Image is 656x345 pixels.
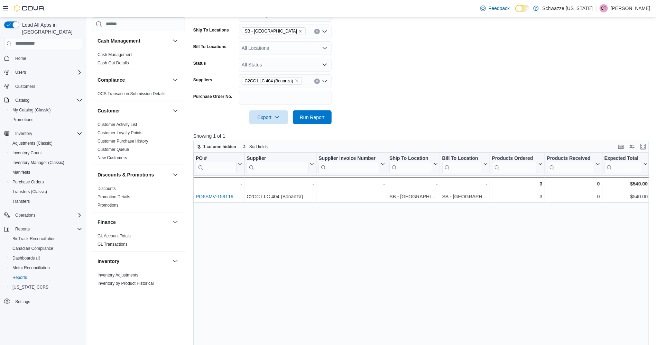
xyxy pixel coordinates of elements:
div: - [318,180,385,188]
p: Schwazze [US_STATE] [542,4,593,12]
span: Metrc Reconciliation [10,264,82,272]
span: Settings [12,297,82,306]
div: $540.00 [604,192,648,201]
h3: Finance [98,219,116,226]
button: Compliance [98,76,170,83]
span: Manifests [12,170,30,175]
a: Customers [12,82,38,91]
span: Customers [12,82,82,91]
span: Reports [15,226,30,232]
span: BioTrack Reconciliation [12,236,56,242]
a: Transfers (Classic) [10,188,50,196]
a: My Catalog (Classic) [10,106,54,114]
button: Finance [171,218,179,226]
h3: Compliance [98,76,125,83]
label: Ship To Locations [193,27,229,33]
div: Ship To Location [389,155,432,162]
p: [PERSON_NAME] [611,4,650,12]
a: Inventory Adjustments [98,273,138,278]
button: Supplier [247,155,314,173]
span: Reports [12,225,82,233]
a: Discounts [98,186,116,191]
h3: Customer [98,107,120,114]
button: Transfers (Classic) [7,187,85,197]
div: 3 [492,192,542,201]
span: Customer Loyalty Points [98,130,142,136]
button: Operations [1,210,85,220]
span: Inventory Count Details [98,289,141,294]
a: Canadian Compliance [10,244,56,253]
div: Products Received [547,155,594,162]
div: Products Received [547,155,594,173]
button: Metrc Reconciliation [7,263,85,273]
span: Transfers [10,197,82,206]
button: Discounts & Promotions [98,171,170,178]
span: Inventory Manager (Classic) [12,160,64,165]
div: Compliance [92,90,185,101]
button: Export [249,110,288,124]
nav: Complex example [4,51,82,325]
button: Reports [1,224,85,234]
button: Cash Management [171,37,179,45]
div: 0 [547,192,600,201]
a: Adjustments (Classic) [10,139,55,147]
div: 0 [547,180,600,188]
a: Cash Management [98,52,132,57]
span: New Customers [98,155,127,161]
span: Manifests [10,168,82,176]
button: Home [1,53,85,63]
button: Inventory [12,129,35,138]
a: Dashboards [10,254,43,262]
span: Promotions [10,116,82,124]
button: Customers [1,81,85,91]
button: Operations [12,211,38,219]
a: GL Transactions [98,242,128,247]
button: Products Ordered [492,155,542,173]
button: Keyboard shortcuts [617,143,625,151]
span: Reports [12,275,27,280]
div: - [389,180,438,188]
span: GL Account Totals [98,233,131,239]
span: Adjustments (Classic) [10,139,82,147]
button: Inventory [1,129,85,138]
h3: Cash Management [98,37,140,44]
a: Transfers [10,197,33,206]
span: Inventory Count [12,150,42,156]
span: Users [12,68,82,76]
button: Remove SB - Brighton from selection in this group [298,29,303,33]
a: [US_STATE] CCRS [10,283,51,291]
button: Discounts & Promotions [171,171,179,179]
span: Inventory [12,129,82,138]
button: Inventory Count [7,148,85,158]
span: Promotions [98,202,119,208]
span: SB - Brighton [242,27,306,35]
span: Dashboards [12,255,40,261]
span: My Catalog (Classic) [10,106,82,114]
button: Open list of options [322,62,327,67]
a: Inventory Manager (Classic) [10,158,67,167]
div: Customer [92,120,185,165]
button: PO # [196,155,242,173]
p: Showing 1 of 1 [193,133,654,139]
label: Status [193,61,206,66]
div: Expected Total [604,155,642,173]
label: Purchase Order No. [193,94,232,99]
div: Ship To Location [389,155,432,173]
span: [US_STATE] CCRS [12,284,48,290]
div: $540.00 [604,180,648,188]
span: Reports [10,273,82,282]
button: Open list of options [322,79,327,84]
span: Canadian Compliance [10,244,82,253]
span: BioTrack Reconciliation [10,235,82,243]
span: Operations [15,212,36,218]
a: Purchase Orders [10,178,47,186]
div: Expected Total [604,155,642,162]
button: Reports [12,225,33,233]
button: Open list of options [322,29,327,34]
span: Run Report [300,114,325,121]
a: Promotion Details [98,194,130,199]
span: C2CC LLC 404 (Bonanza) [245,78,293,84]
span: Inventory Count [10,149,82,157]
button: Customer [171,107,179,115]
